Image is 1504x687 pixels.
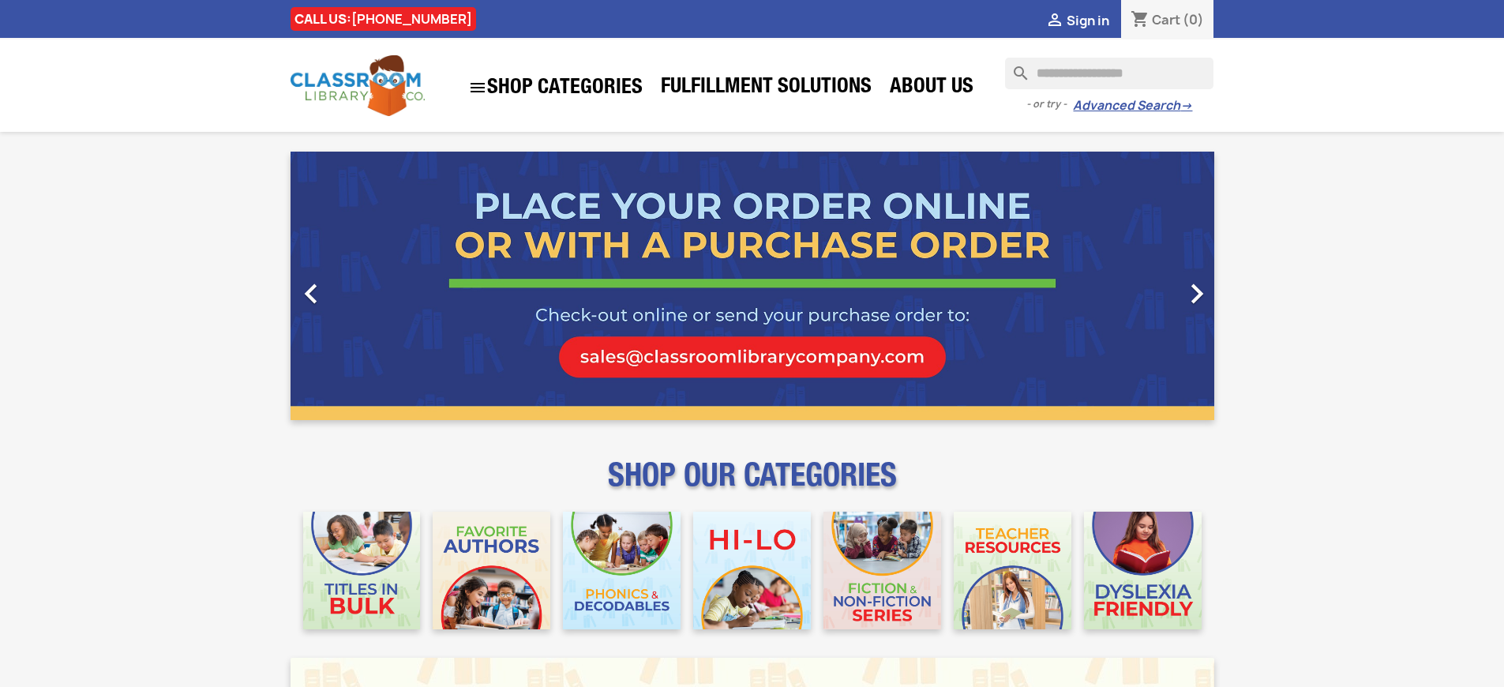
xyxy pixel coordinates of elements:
img: CLC_Fiction_Nonfiction_Mobile.jpg [823,512,941,629]
img: CLC_Phonics_And_Decodables_Mobile.jpg [563,512,681,629]
i:  [291,274,331,313]
img: CLC_Dyslexia_Mobile.jpg [1084,512,1202,629]
img: CLC_HiLo_Mobile.jpg [693,512,811,629]
span: - or try - [1026,96,1073,112]
i: shopping_cart [1131,11,1150,30]
i:  [1177,274,1217,313]
input: Search [1005,58,1213,89]
img: CLC_Teacher_Resources_Mobile.jpg [954,512,1071,629]
ul: Carousel container [291,152,1214,420]
a: About Us [882,73,981,104]
a:  Sign in [1045,12,1109,29]
p: SHOP OUR CATEGORIES [291,471,1214,499]
a: Previous [291,152,429,420]
a: [PHONE_NUMBER] [351,10,472,28]
a: Fulfillment Solutions [653,73,880,104]
img: Classroom Library Company [291,55,425,116]
a: Advanced Search→ [1073,98,1192,114]
a: SHOP CATEGORIES [460,70,651,105]
img: CLC_Bulk_Mobile.jpg [303,512,421,629]
i: search [1005,58,1024,77]
img: CLC_Favorite_Authors_Mobile.jpg [433,512,550,629]
i:  [1045,12,1064,31]
span: (0) [1183,11,1204,28]
span: → [1180,98,1192,114]
a: Next [1075,152,1214,420]
span: Sign in [1067,12,1109,29]
span: Cart [1152,11,1180,28]
i:  [468,78,487,97]
div: CALL US: [291,7,476,31]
